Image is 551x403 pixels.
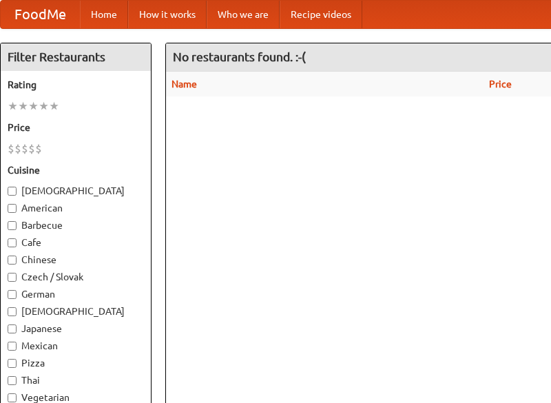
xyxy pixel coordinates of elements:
li: $ [8,141,14,156]
input: Vegetarian [8,393,17,402]
label: Chinese [8,253,144,267]
h5: Price [8,121,144,134]
input: Mexican [8,342,17,351]
label: American [8,201,144,215]
label: Japanese [8,322,144,335]
ng-pluralize: No restaurants found. :-( [173,50,306,63]
li: $ [28,141,35,156]
a: Name [171,79,197,90]
li: $ [21,141,28,156]
label: Mexican [8,339,144,353]
li: ★ [49,99,59,114]
label: [DEMOGRAPHIC_DATA] [8,304,144,318]
label: German [8,287,144,301]
h5: Cuisine [8,163,144,177]
input: Thai [8,376,17,385]
input: Czech / Slovak [8,273,17,282]
li: $ [14,141,21,156]
label: Thai [8,373,144,387]
a: Home [80,1,128,28]
a: How it works [128,1,207,28]
input: Barbecue [8,221,17,230]
li: ★ [8,99,18,114]
input: Pizza [8,359,17,368]
input: [DEMOGRAPHIC_DATA] [8,307,17,316]
label: Cafe [8,236,144,249]
label: Czech / Slovak [8,270,144,284]
input: German [8,290,17,299]
input: Cafe [8,238,17,247]
a: Who we are [207,1,280,28]
li: $ [35,141,42,156]
li: ★ [18,99,28,114]
h4: Filter Restaurants [1,43,151,71]
input: American [8,204,17,213]
li: ★ [28,99,39,114]
li: ★ [39,99,49,114]
input: Japanese [8,324,17,333]
a: Price [489,79,512,90]
input: [DEMOGRAPHIC_DATA] [8,187,17,196]
input: Chinese [8,256,17,265]
a: FoodMe [1,1,80,28]
a: Recipe videos [280,1,362,28]
label: Pizza [8,356,144,370]
label: [DEMOGRAPHIC_DATA] [8,184,144,198]
h5: Rating [8,78,144,92]
label: Barbecue [8,218,144,232]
